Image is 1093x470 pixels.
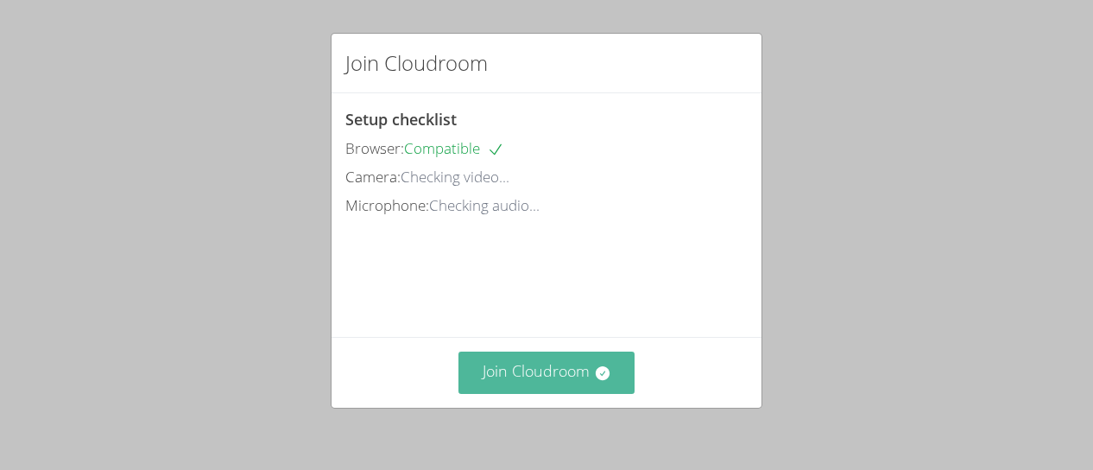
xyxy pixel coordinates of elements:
span: Checking audio... [429,195,540,215]
span: Checking video... [401,167,509,187]
button: Join Cloudroom [458,352,635,394]
span: Compatible [404,138,504,158]
span: Camera: [345,167,401,187]
h2: Join Cloudroom [345,48,488,79]
span: Setup checklist [345,109,457,130]
span: Browser: [345,138,404,158]
span: Microphone: [345,195,429,215]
